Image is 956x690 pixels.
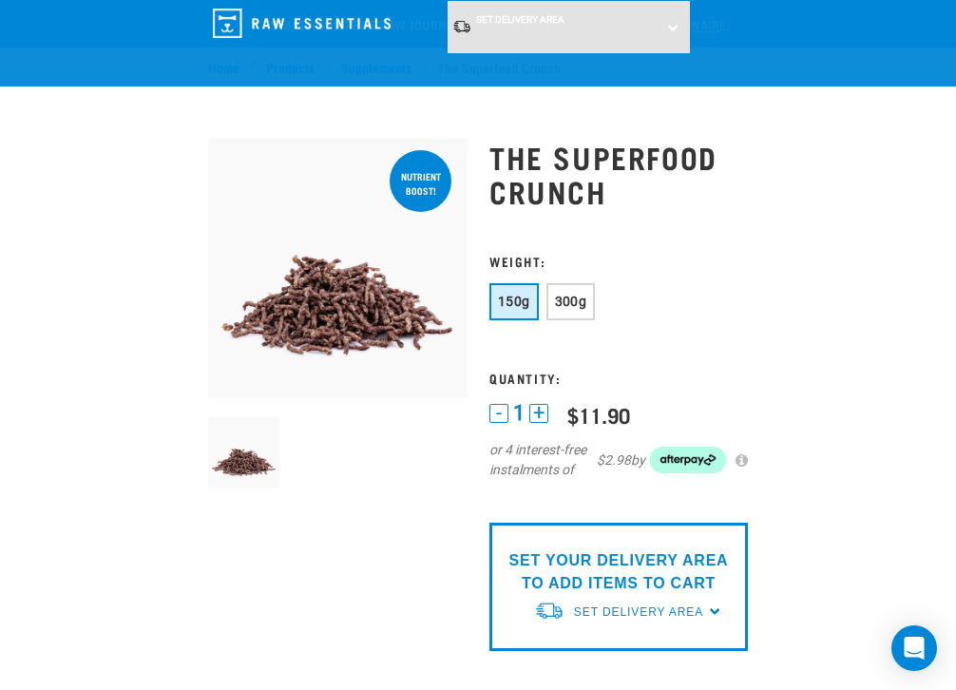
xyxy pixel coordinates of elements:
span: 300g [555,294,587,309]
span: 150g [498,294,530,309]
img: van-moving.png [452,19,471,34]
h3: Quantity: [489,371,748,385]
span: Set Delivery Area [476,14,564,25]
p: SET YOUR DELIVERY AREA TO ADD ITEMS TO CART [504,549,734,595]
div: or 4 interest-free instalments of by [489,440,748,480]
img: Raw Essentials Logo [213,9,391,38]
img: 1311 Superfood Crunch 01 [208,139,467,397]
div: Open Intercom Messenger [891,625,937,671]
span: 1 [513,403,525,423]
button: 150g [489,283,539,320]
h3: Weight: [489,254,748,268]
img: van-moving.png [534,601,564,621]
img: 1311 Superfood Crunch 01 [208,416,279,488]
button: 300g [546,283,596,320]
span: $2.98 [597,450,631,470]
h1: The Superfood Crunch [489,140,748,208]
button: + [529,404,548,423]
span: Set Delivery Area [574,605,703,619]
img: Afterpay [650,447,726,473]
button: - [489,404,508,423]
div: $11.90 [567,403,630,427]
